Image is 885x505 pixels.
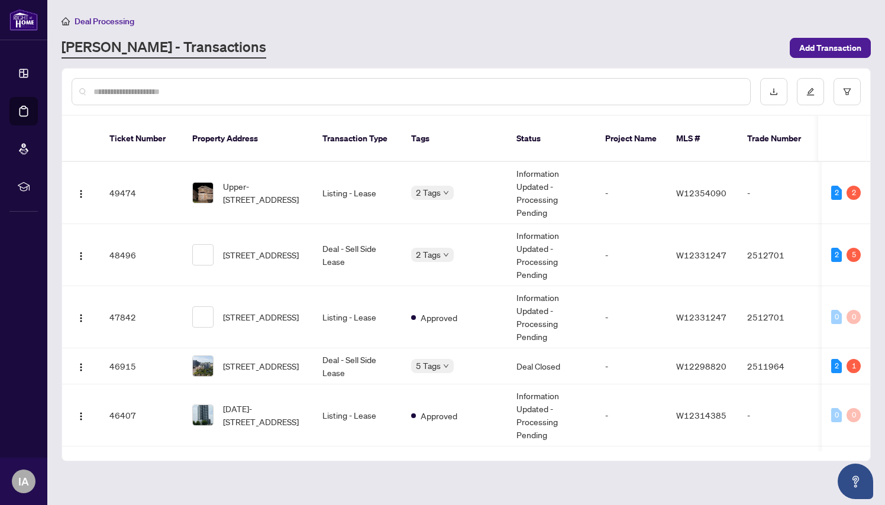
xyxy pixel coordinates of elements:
[834,78,861,105] button: filter
[100,384,183,446] td: 46407
[847,359,861,373] div: 1
[831,186,842,200] div: 2
[738,384,821,446] td: -
[738,116,821,162] th: Trade Number
[62,17,70,25] span: home
[100,286,183,348] td: 47842
[76,189,86,199] img: Logo
[596,116,667,162] th: Project Name
[193,245,213,265] img: thumbnail-img
[402,116,507,162] th: Tags
[416,186,441,199] span: 2 Tags
[596,286,667,348] td: -
[760,78,787,105] button: download
[223,402,303,428] span: [DATE]-[STREET_ADDRESS]
[421,409,457,422] span: Approved
[831,310,842,324] div: 0
[738,348,821,384] td: 2511964
[507,384,596,446] td: Information Updated - Processing Pending
[18,473,29,490] span: IA
[313,348,402,384] td: Deal - Sell Side Lease
[100,116,183,162] th: Ticket Number
[596,162,667,224] td: -
[193,307,213,327] img: thumbnail-img
[596,348,667,384] td: -
[676,187,726,198] span: W12354090
[72,406,91,425] button: Logo
[72,183,91,202] button: Logo
[313,384,402,446] td: Listing - Lease
[72,245,91,264] button: Logo
[313,162,402,224] td: Listing - Lease
[806,88,815,96] span: edit
[507,224,596,286] td: Information Updated - Processing Pending
[9,9,38,31] img: logo
[507,116,596,162] th: Status
[100,162,183,224] td: 49474
[738,286,821,348] td: 2512701
[507,162,596,224] td: Information Updated - Processing Pending
[847,310,861,324] div: 0
[770,88,778,96] span: download
[72,357,91,375] button: Logo
[799,38,861,57] span: Add Transaction
[100,348,183,384] td: 46915
[596,384,667,446] td: -
[313,116,402,162] th: Transaction Type
[738,224,821,286] td: 2512701
[193,183,213,203] img: thumbnail-img
[183,116,313,162] th: Property Address
[313,224,402,286] td: Deal - Sell Side Lease
[100,224,183,286] td: 48496
[75,16,134,27] span: Deal Processing
[847,186,861,200] div: 2
[76,412,86,421] img: Logo
[831,359,842,373] div: 2
[676,250,726,260] span: W12331247
[76,362,86,372] img: Logo
[838,464,873,499] button: Open asap
[416,248,441,261] span: 2 Tags
[738,162,821,224] td: -
[847,408,861,422] div: 0
[596,224,667,286] td: -
[193,405,213,425] img: thumbnail-img
[790,38,871,58] button: Add Transaction
[831,408,842,422] div: 0
[416,359,441,373] span: 5 Tags
[667,116,738,162] th: MLS #
[76,251,86,261] img: Logo
[223,360,299,373] span: [STREET_ADDRESS]
[223,180,303,206] span: Upper-[STREET_ADDRESS]
[676,410,726,420] span: W12314385
[223,248,299,261] span: [STREET_ADDRESS]
[443,252,449,258] span: down
[223,310,299,323] span: [STREET_ADDRESS]
[797,78,824,105] button: edit
[676,312,726,322] span: W12331247
[313,286,402,348] td: Listing - Lease
[507,348,596,384] td: Deal Closed
[443,363,449,369] span: down
[847,248,861,262] div: 5
[62,37,266,59] a: [PERSON_NAME] - Transactions
[443,190,449,196] span: down
[193,356,213,376] img: thumbnail-img
[72,307,91,326] button: Logo
[843,88,851,96] span: filter
[507,286,596,348] td: Information Updated - Processing Pending
[76,313,86,323] img: Logo
[831,248,842,262] div: 2
[676,361,726,371] span: W12298820
[421,311,457,324] span: Approved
